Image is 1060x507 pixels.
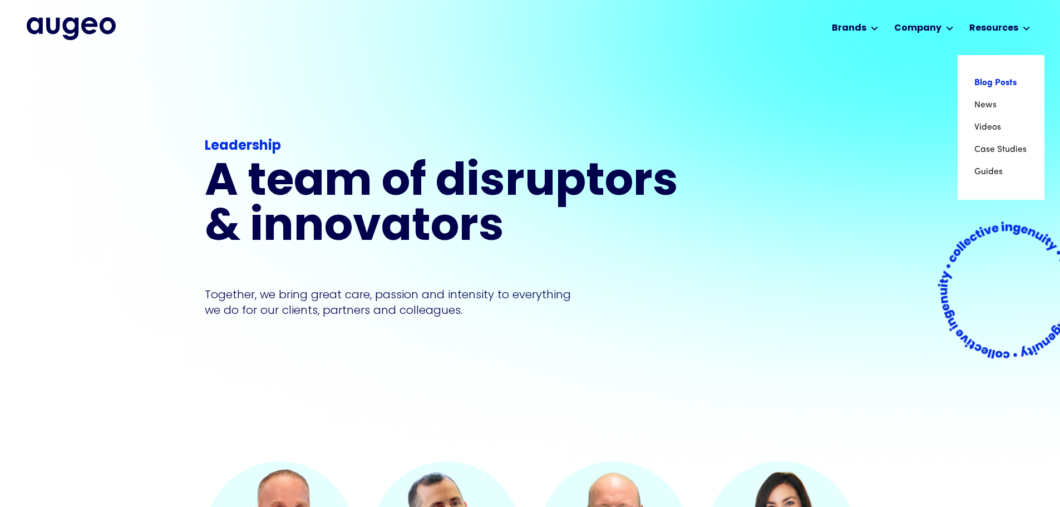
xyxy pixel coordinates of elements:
[974,72,1028,94] a: Blog Posts
[974,94,1028,116] a: News
[27,17,116,40] a: home
[974,116,1028,139] a: Videos
[832,22,866,35] div: Brands
[894,22,941,35] div: Company
[969,22,1018,35] div: Resources
[974,161,1028,183] a: Guides
[27,17,116,40] img: Augeo's full logo in midnight blue.
[974,139,1028,161] a: Case Studies
[958,55,1044,200] nav: Resources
